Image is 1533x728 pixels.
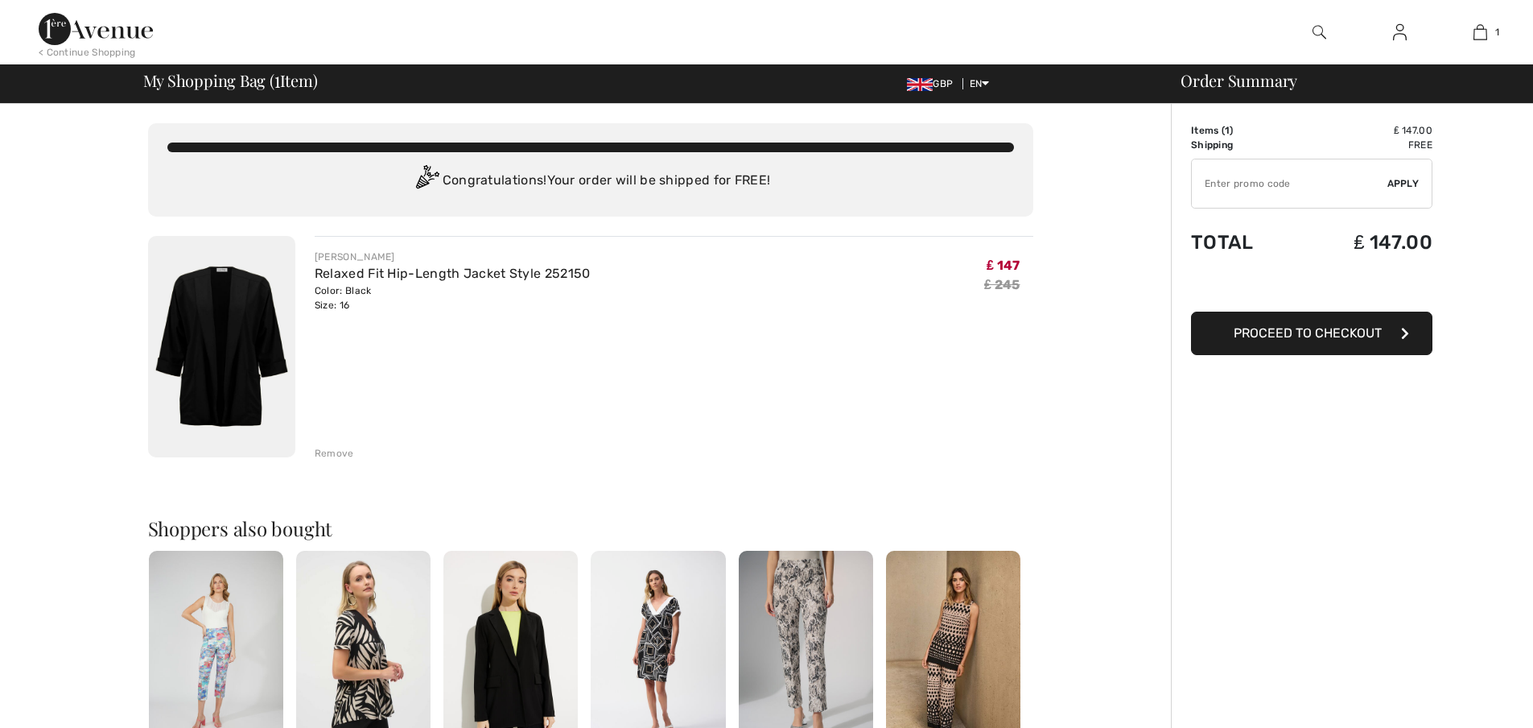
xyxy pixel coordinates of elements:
[1191,270,1432,306] iframe: PayPal
[1298,215,1432,270] td: ₤ 147.00
[1234,325,1382,341] span: Proceed to Checkout
[1298,138,1432,152] td: Free
[315,266,591,281] a: Relaxed Fit Hip-Length Jacket Style 252150
[1473,23,1487,42] img: My Bag
[1380,23,1420,43] a: Sign In
[1191,312,1432,355] button: Proceed to Checkout
[987,258,1020,273] span: ₤ 147
[1191,123,1298,138] td: Items ( )
[1440,23,1519,42] a: 1
[315,446,354,461] div: Remove
[984,277,1020,292] s: ₤ 245
[148,519,1033,538] h2: Shoppers also bought
[1298,123,1432,138] td: ₤ 147.00
[315,283,591,312] div: Color: Black Size: 16
[274,68,280,89] span: 1
[1387,176,1420,191] span: Apply
[970,78,990,89] span: EN
[39,13,153,45] img: 1ère Avenue
[1191,138,1298,152] td: Shipping
[1393,23,1407,42] img: My Info
[1225,125,1230,136] span: 1
[907,78,959,89] span: GBP
[907,78,933,91] img: UK Pound
[1495,25,1499,39] span: 1
[1161,72,1523,89] div: Order Summary
[167,165,1014,197] div: Congratulations! Your order will be shipped for FREE!
[1192,159,1387,208] input: Promo code
[1313,23,1326,42] img: search the website
[1191,215,1298,270] td: Total
[39,45,136,60] div: < Continue Shopping
[143,72,318,89] span: My Shopping Bag ( Item)
[410,165,443,197] img: Congratulation2.svg
[315,250,591,264] div: [PERSON_NAME]
[148,236,295,457] img: Relaxed Fit Hip-Length Jacket Style 252150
